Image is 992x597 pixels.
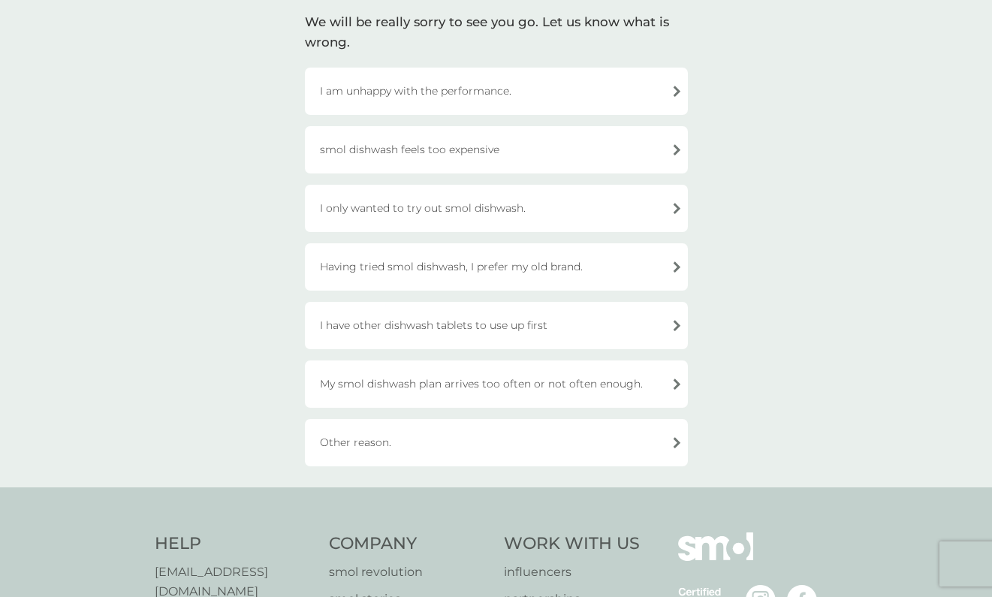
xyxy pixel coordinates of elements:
h4: Work With Us [504,532,640,556]
a: influencers [504,562,640,582]
div: smol dishwash feels too expensive [305,126,688,173]
h4: Company [329,532,489,556]
div: Having tried smol dishwash, I prefer my old brand. [305,243,688,291]
a: smol revolution [329,562,489,582]
div: My smol dishwash plan arrives too often or not often enough. [305,360,688,408]
div: I only wanted to try out smol dishwash. [305,185,688,232]
div: We will be really sorry to see you go. Let us know what is wrong. [305,12,688,53]
div: I have other dishwash tablets to use up first [305,302,688,349]
div: Other reason. [305,419,688,466]
h4: Help [155,532,315,556]
img: smol [678,532,753,583]
div: I am unhappy with the performance. [305,68,688,115]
